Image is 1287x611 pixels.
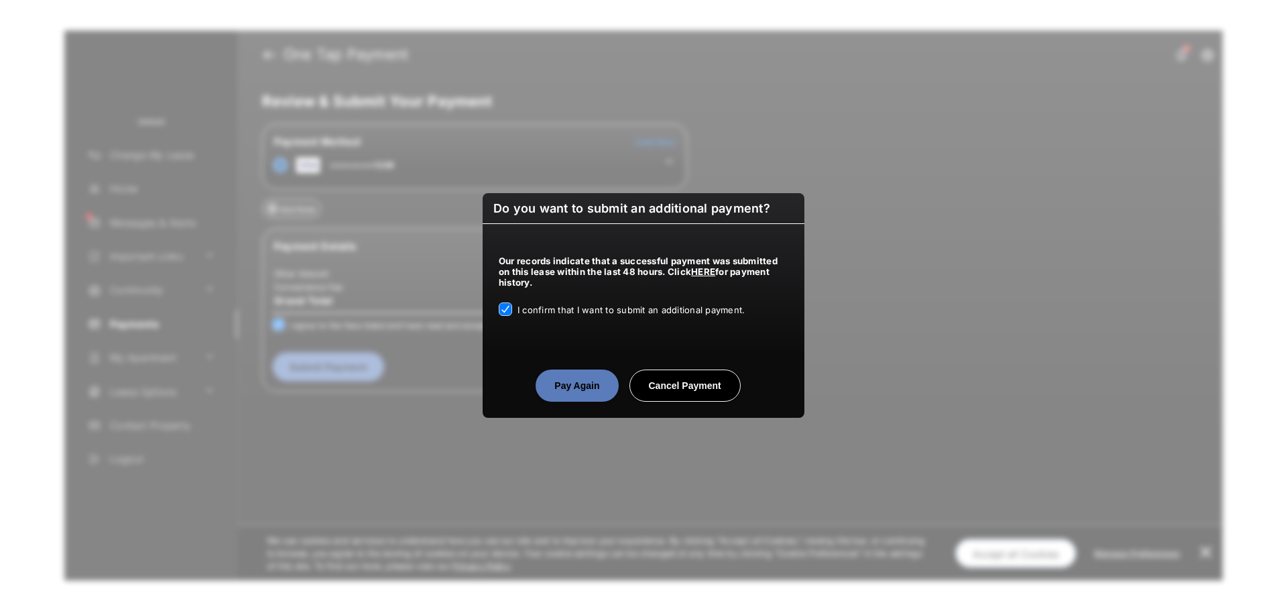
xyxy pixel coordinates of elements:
[691,266,715,277] a: HERE
[483,193,804,224] h2: Do you want to submit an additional payment?
[536,370,618,402] button: Pay Again
[517,304,745,315] span: I confirm that I want to submit an additional payment.
[499,256,788,288] h5: Our records indicate that a successful payment was submitted on this lease within the last 48 hou...
[629,370,741,402] button: Cancel Payment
